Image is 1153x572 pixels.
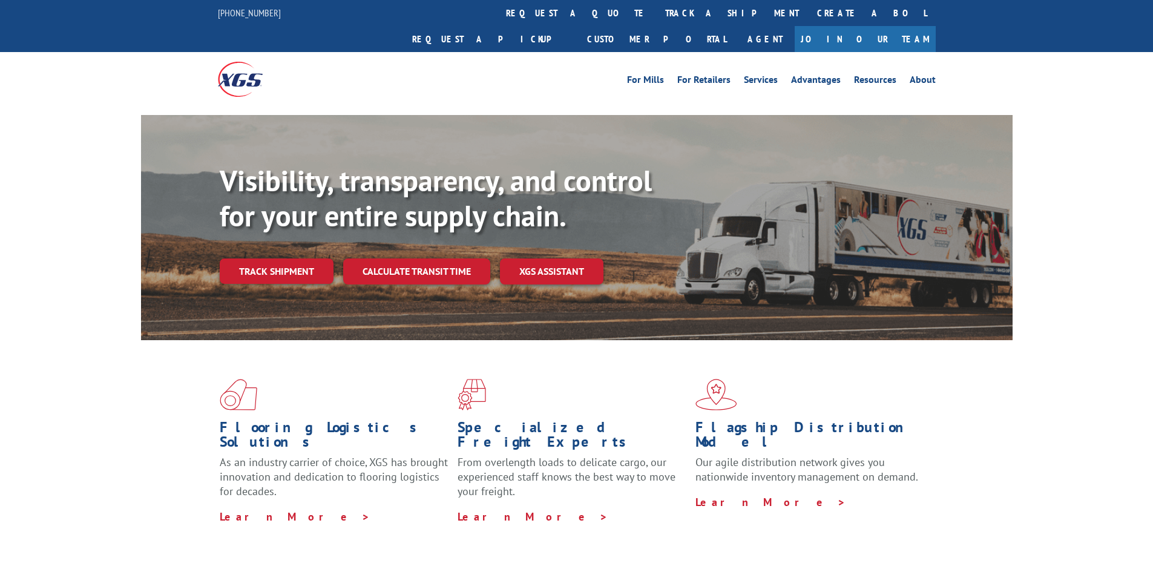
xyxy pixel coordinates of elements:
a: Request a pickup [403,26,578,52]
a: Join Our Team [795,26,936,52]
h1: Specialized Freight Experts [458,420,686,455]
a: For Retailers [677,75,731,88]
a: Resources [854,75,896,88]
span: As an industry carrier of choice, XGS has brought innovation and dedication to flooring logistics... [220,455,448,498]
a: Track shipment [220,258,333,284]
span: Our agile distribution network gives you nationwide inventory management on demand. [695,455,918,484]
a: For Mills [627,75,664,88]
p: From overlength loads to delicate cargo, our experienced staff knows the best way to move your fr... [458,455,686,509]
img: xgs-icon-flagship-distribution-model-red [695,379,737,410]
h1: Flagship Distribution Model [695,420,924,455]
a: Services [744,75,778,88]
a: Learn More > [220,510,370,524]
img: xgs-icon-total-supply-chain-intelligence-red [220,379,257,410]
a: Learn More > [458,510,608,524]
a: Learn More > [695,495,846,509]
img: xgs-icon-focused-on-flooring-red [458,379,486,410]
a: Agent [735,26,795,52]
a: Advantages [791,75,841,88]
a: Customer Portal [578,26,735,52]
b: Visibility, transparency, and control for your entire supply chain. [220,162,652,234]
h1: Flooring Logistics Solutions [220,420,448,455]
a: Calculate transit time [343,258,490,284]
a: [PHONE_NUMBER] [218,7,281,19]
a: About [910,75,936,88]
a: XGS ASSISTANT [500,258,603,284]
